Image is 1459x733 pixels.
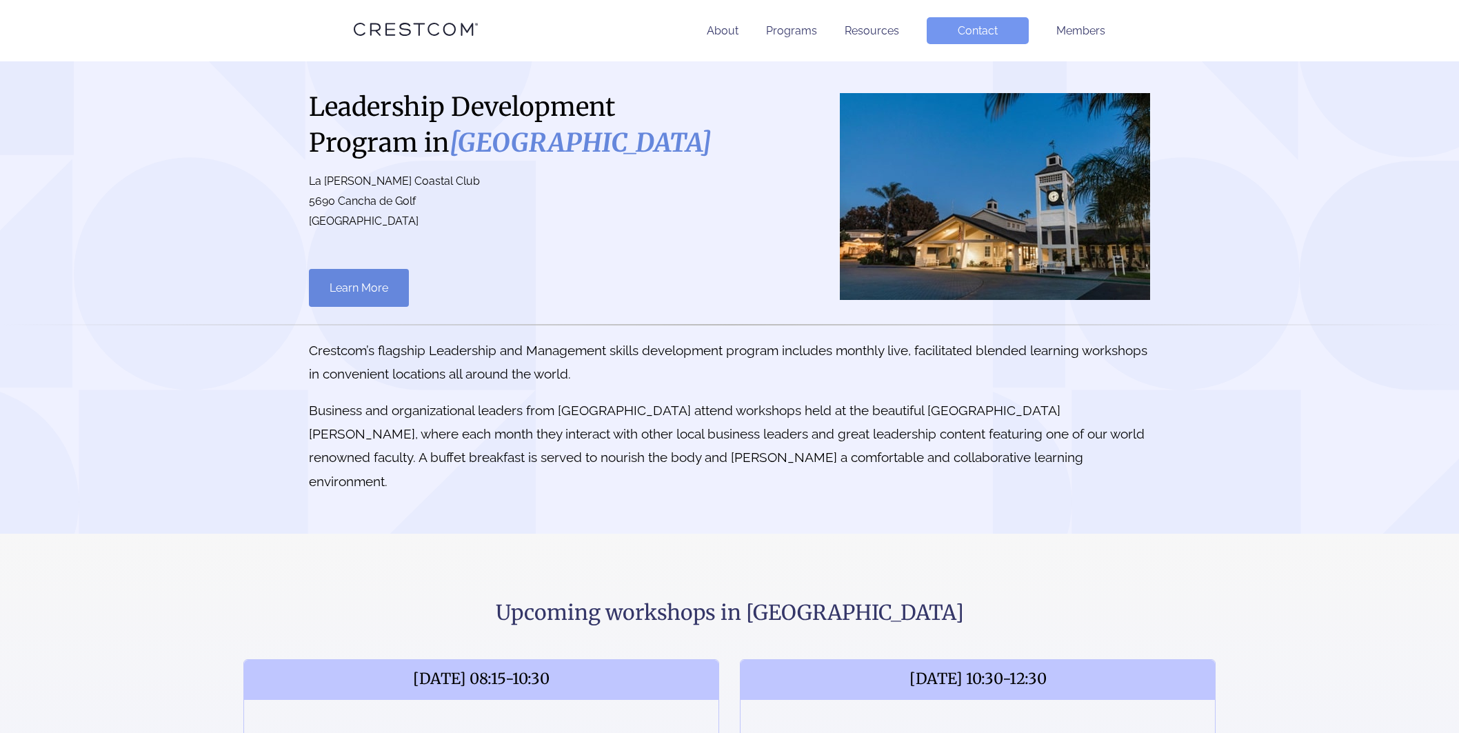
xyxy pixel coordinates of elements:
img: San Diego County [840,93,1150,300]
p: La [PERSON_NAME] Coastal Club 5690 Cancha de Golf [GEOGRAPHIC_DATA] [309,172,716,231]
a: Resources [845,24,899,37]
a: Contact [927,17,1029,44]
a: About [707,24,738,37]
a: Learn More [309,269,409,307]
h1: Leadership Development Program in [309,89,716,161]
span: [DATE] 08:15-10:30 [244,660,718,700]
p: Crestcom’s flagship Leadership and Management skills development program includes monthly live, f... [309,339,1150,385]
p: Business and organizational leaders from [GEOGRAPHIC_DATA] attend workshops held at the beautiful... [309,399,1150,493]
span: [DATE] 10:30-12:30 [741,660,1215,700]
a: Programs [766,24,817,37]
h2: Upcoming workshops in [GEOGRAPHIC_DATA] [243,599,1216,627]
a: Members [1056,24,1105,37]
i: [GEOGRAPHIC_DATA] [450,127,712,159]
